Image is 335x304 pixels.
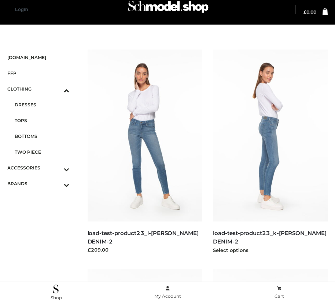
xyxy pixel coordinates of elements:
a: TOPS [15,113,69,128]
a: BOTTOMS [15,128,69,144]
a: Select options [213,247,249,253]
a: BRANDSToggle Submenu [7,176,69,191]
span: ACCESSORIES [7,164,69,172]
a: £0.00 [303,10,316,14]
span: .Shop [49,295,62,300]
img: .Shop [53,285,59,293]
span: CLOTHING [7,85,69,93]
span: My Account [154,293,181,299]
span: DRESSES [15,100,69,109]
a: [DOMAIN_NAME] [7,50,69,65]
a: Login [15,7,28,12]
a: DRESSES [15,97,69,113]
span: BOTTOMS [15,132,69,140]
a: FFP [7,65,69,81]
span: Cart [275,293,284,299]
a: ACCESSORIESToggle Submenu [7,160,69,176]
a: Cart [223,284,335,301]
span: [DOMAIN_NAME] [7,53,69,62]
span: TWO PIECE [15,148,69,156]
bdi: 0.00 [303,9,316,15]
a: load-test-product23_l-[PERSON_NAME] DENIM-2 [88,230,199,245]
a: My Account [112,284,224,301]
button: Toggle Submenu [44,81,69,97]
span: FFP [7,69,69,77]
a: TWO PIECE [15,144,69,160]
button: Toggle Submenu [44,160,69,176]
span: £ [303,9,306,15]
div: £209.00 [88,246,202,253]
span: BRANDS [7,179,69,188]
a: load-test-product23_k-[PERSON_NAME] DENIM-2 [213,230,326,245]
span: TOPS [15,116,69,125]
button: Toggle Submenu [44,176,69,191]
a: CLOTHINGToggle Submenu [7,81,69,97]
